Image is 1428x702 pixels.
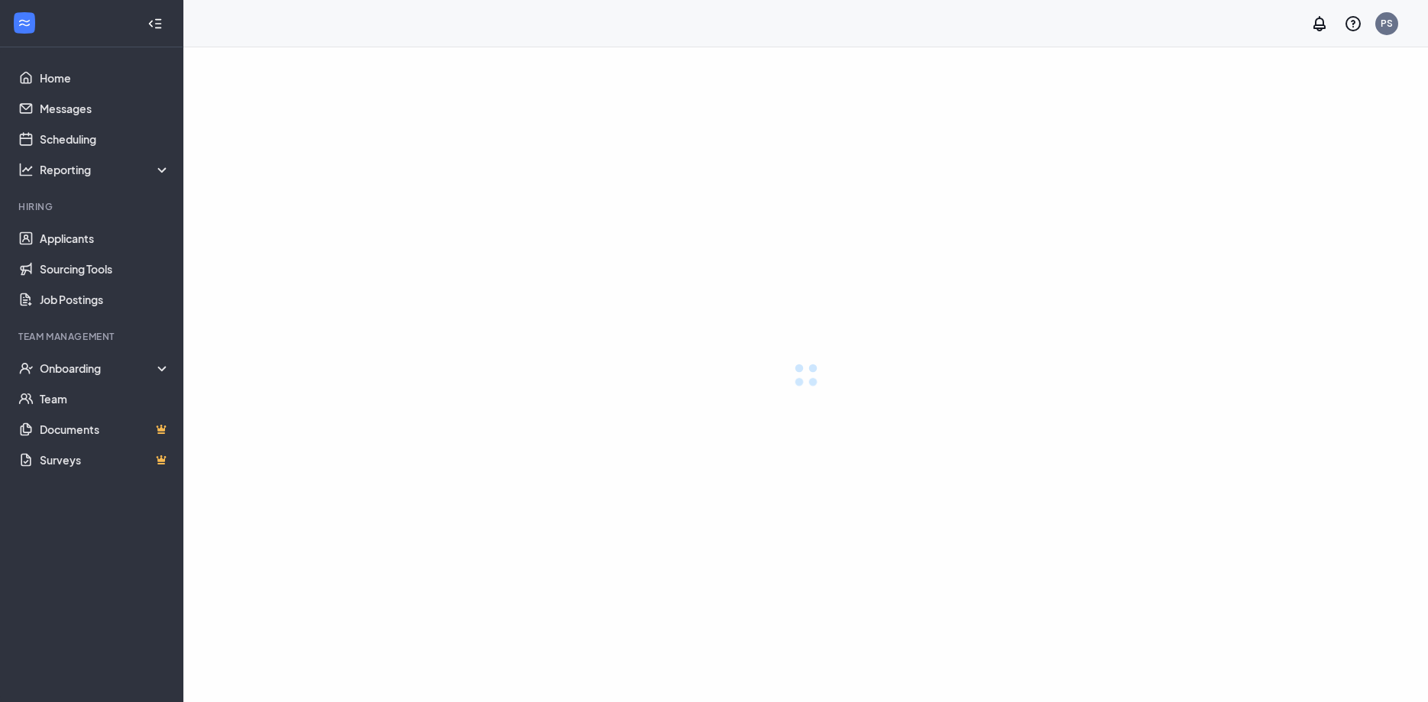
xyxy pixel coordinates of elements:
[40,254,170,284] a: Sourcing Tools
[17,15,32,31] svg: WorkstreamLogo
[40,445,170,475] a: SurveysCrown
[18,330,167,343] div: Team Management
[40,63,170,93] a: Home
[147,16,163,31] svg: Collapse
[18,200,167,213] div: Hiring
[18,162,34,177] svg: Analysis
[1344,15,1362,33] svg: QuestionInfo
[1381,17,1393,30] div: PS
[40,223,170,254] a: Applicants
[40,414,170,445] a: DocumentsCrown
[40,162,171,177] div: Reporting
[40,383,170,414] a: Team
[40,93,170,124] a: Messages
[40,124,170,154] a: Scheduling
[40,361,171,376] div: Onboarding
[1310,15,1329,33] svg: Notifications
[18,361,34,376] svg: UserCheck
[40,284,170,315] a: Job Postings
